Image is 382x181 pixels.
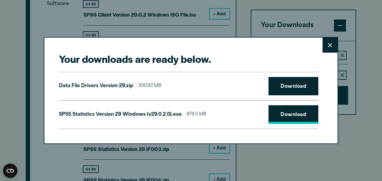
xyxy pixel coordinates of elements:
[3,164,17,178] button: Open CMP widget
[138,82,161,91] span: 300.83 MB
[59,82,133,91] p: Data File Drivers Version 29.zip
[59,52,318,66] h2: Your downloads are ready below.
[186,110,206,119] span: 878.5 MB
[268,77,318,96] a: Download
[268,105,318,124] a: Download
[59,110,182,119] p: SPSS Statistics Version 29 Windows (v29.0.2.0).exe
